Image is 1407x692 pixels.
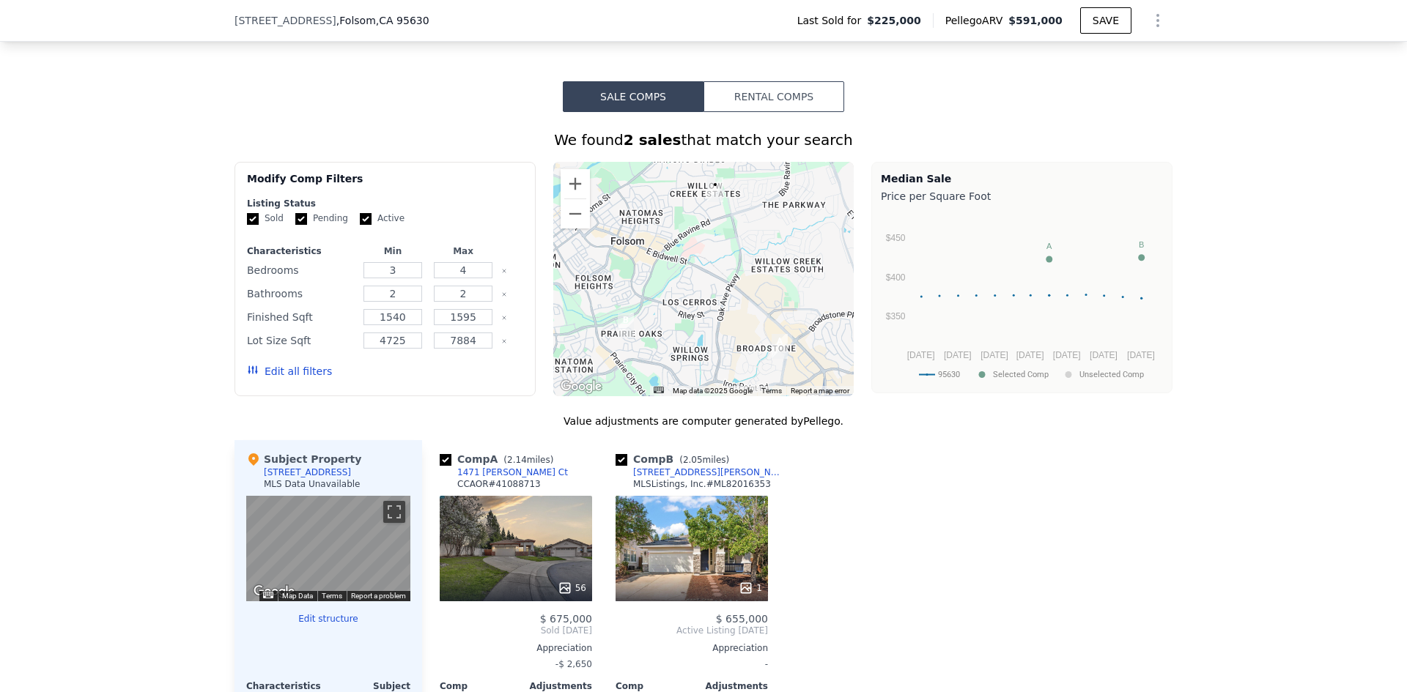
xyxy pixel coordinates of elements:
[295,212,348,225] label: Pending
[1016,350,1044,360] text: [DATE]
[616,466,786,478] a: [STREET_ADDRESS][PERSON_NAME]
[264,478,361,490] div: MLS Data Unavailable
[540,613,592,625] span: $ 675,000
[944,350,972,360] text: [DATE]
[328,680,410,692] div: Subject
[247,307,355,327] div: Finished Sqft
[881,207,1163,390] svg: A chart.
[234,13,336,28] span: [STREET_ADDRESS]
[246,452,361,466] div: Subject Property
[507,455,527,465] span: 2.14
[234,414,1172,428] div: Value adjustments are computer generated by Pellego .
[1090,350,1118,360] text: [DATE]
[1080,7,1131,34] button: SAVE
[703,81,844,112] button: Rental Comps
[247,213,259,225] input: Sold
[431,245,495,257] div: Max
[246,496,410,601] div: Map
[791,387,849,395] a: Report a map error
[247,171,523,198] div: Modify Comp Filters
[1046,242,1052,250] text: A
[247,364,332,379] button: Edit all filters
[633,466,786,478] div: [STREET_ADDRESS][PERSON_NAME]
[772,334,788,359] div: 1471 Taupin Ct
[557,377,605,396] img: Google
[501,338,507,344] button: Clear
[498,455,559,465] span: ( miles)
[1053,350,1081,360] text: [DATE]
[336,13,429,28] span: , Folsom
[561,169,590,198] button: Zoom in
[440,680,516,692] div: Comp
[1079,370,1144,379] text: Unselected Comp
[247,283,355,304] div: Bathrooms
[616,452,735,466] div: Comp B
[282,591,313,601] button: Map Data
[761,387,782,395] a: Terms (opens in new tab)
[501,315,507,321] button: Clear
[295,213,307,225] input: Pending
[1008,15,1063,26] span: $591,000
[797,13,868,28] span: Last Sold for
[1139,240,1144,249] text: B
[707,177,723,202] div: 116 Ponderosa Ct
[247,198,523,209] div: Listing Status
[246,496,410,601] div: Street View
[558,581,586,595] div: 56
[557,377,605,396] a: Open this area in Google Maps (opens a new window)
[624,131,682,149] strong: 2 sales
[618,313,634,338] div: 454 Diggins Drive
[264,466,351,478] div: [STREET_ADDRESS]
[881,186,1163,207] div: Price per Square Foot
[673,387,753,395] span: Map data ©2025 Google
[516,680,592,692] div: Adjustments
[440,466,568,478] a: 1471 [PERSON_NAME] Ct
[440,642,592,654] div: Appreciation
[263,592,273,598] button: Keyboard shortcuts
[993,370,1049,379] text: Selected Comp
[616,642,768,654] div: Appreciation
[501,268,507,274] button: Clear
[360,212,405,225] label: Active
[383,501,405,523] button: Toggle fullscreen view
[440,625,592,636] span: Sold [DATE]
[616,654,768,674] div: -
[457,466,568,478] div: 1471 [PERSON_NAME] Ct
[938,370,960,379] text: 95630
[867,13,921,28] span: $225,000
[351,592,406,600] a: Report a problem
[440,452,559,466] div: Comp A
[907,350,935,360] text: [DATE]
[361,245,425,257] div: Min
[1143,6,1172,35] button: Show Options
[555,659,592,669] span: -$ 2,650
[616,625,768,636] span: Active Listing [DATE]
[945,13,1009,28] span: Pellego ARV
[250,582,298,601] img: Google
[692,680,768,692] div: Adjustments
[886,233,906,243] text: $450
[247,260,355,280] div: Bedrooms
[247,212,284,225] label: Sold
[234,130,1172,150] div: We found that match your search
[981,350,1008,360] text: [DATE]
[1127,350,1155,360] text: [DATE]
[247,330,355,351] div: Lot Size Sqft
[376,15,429,26] span: , CA 95630
[633,478,771,490] div: MLSListings, Inc. # ML82016353
[250,582,298,601] a: Open this area in Google Maps (opens a new window)
[561,199,590,228] button: Zoom out
[683,455,703,465] span: 2.05
[322,592,342,600] a: Terms (opens in new tab)
[457,478,541,490] div: CCAOR # 41088713
[654,387,664,393] button: Keyboard shortcuts
[501,291,507,297] button: Clear
[616,680,692,692] div: Comp
[716,613,768,625] span: $ 655,000
[886,272,906,283] text: $400
[563,81,703,112] button: Sale Comps
[246,680,328,692] div: Characteristics
[881,171,1163,186] div: Median Sale
[886,311,906,321] text: $350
